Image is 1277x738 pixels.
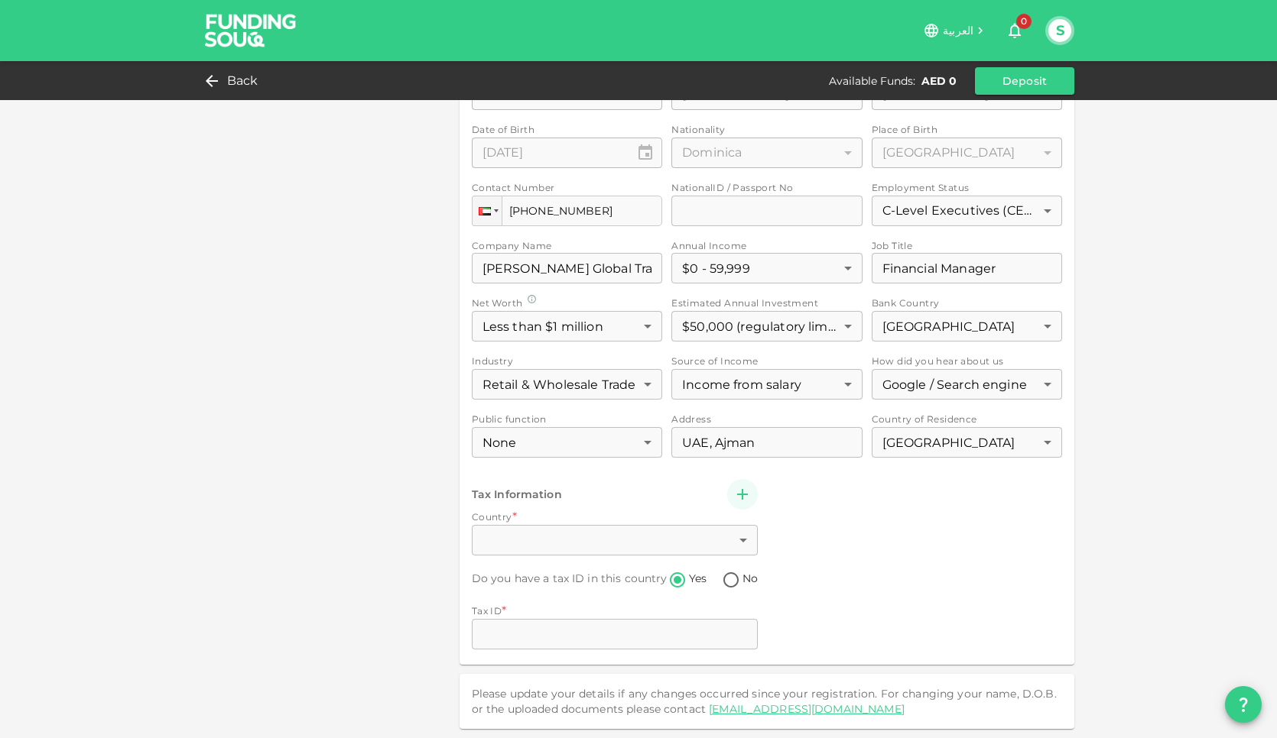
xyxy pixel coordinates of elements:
div: Please update your details if any changes occurred since your registration. For changing your nam... [472,686,1062,717]
div: AED 0 [921,73,957,89]
button: Deposit [975,67,1074,95]
span: العربية [943,24,973,37]
button: S [1048,19,1071,42]
span: 0 [1016,14,1032,29]
a: [EMAIL_ADDRESS][DOMAIN_NAME] [709,702,905,716]
button: question [1225,686,1262,723]
span: Back [227,70,258,92]
div: Available Funds : [829,73,915,89]
button: 0 [999,15,1030,46]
